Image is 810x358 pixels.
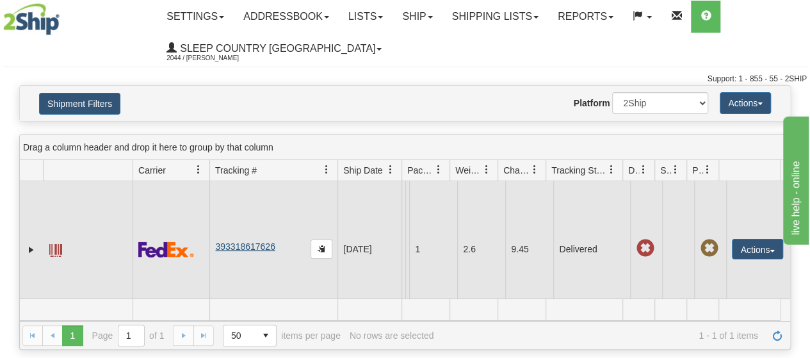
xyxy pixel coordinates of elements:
[215,241,275,252] a: 393318617626
[503,164,530,177] span: Charge
[455,164,482,177] span: Weight
[700,240,718,257] span: Pickup Not Assigned
[25,243,38,256] a: Expand
[524,159,546,181] a: Charge filter column settings
[428,159,450,181] a: Packages filter column settings
[574,97,610,110] label: Platform
[92,325,165,346] span: Page of 1
[660,164,671,177] span: Shipment Issues
[255,325,276,346] span: select
[316,159,337,181] a: Tracking # filter column settings
[234,1,339,33] a: Addressbook
[49,238,62,259] a: Label
[62,325,83,346] span: Page 1
[409,181,457,318] td: 1
[407,164,434,177] span: Packages
[157,33,391,65] a: Sleep Country [GEOGRAPHIC_DATA] 2044 / [PERSON_NAME]
[343,164,382,177] span: Ship Date
[223,325,277,346] span: Page sizes drop down
[311,240,332,259] button: Copy to clipboard
[476,159,498,181] a: Weight filter column settings
[697,159,718,181] a: Pickup Status filter column settings
[665,159,686,181] a: Shipment Issues filter column settings
[601,159,622,181] a: Tracking Status filter column settings
[157,1,234,33] a: Settings
[231,329,248,342] span: 50
[636,240,654,257] span: Late
[405,181,409,318] td: [PERSON_NAME] [PERSON_NAME] CA QC SAINT-NICOLAS G7A 1X1
[551,164,607,177] span: Tracking Status
[548,1,623,33] a: Reports
[223,325,341,346] span: items per page
[442,330,758,341] span: 1 - 1 of 1 items
[781,113,809,244] iframe: chat widget
[380,159,401,181] a: Ship Date filter column settings
[442,1,548,33] a: Shipping lists
[732,239,783,259] button: Actions
[401,181,405,318] td: Jeridan Textiles Shipping Department [GEOGRAPHIC_DATA] [GEOGRAPHIC_DATA] [GEOGRAPHIC_DATA] H2N 1Y6
[767,325,788,346] a: Refresh
[393,1,442,33] a: Ship
[3,74,807,85] div: Support: 1 - 855 - 55 - 2SHIP
[505,181,553,318] td: 9.45
[339,1,393,33] a: Lists
[177,43,375,54] span: Sleep Country [GEOGRAPHIC_DATA]
[457,181,505,318] td: 2.6
[166,52,263,65] span: 2044 / [PERSON_NAME]
[188,159,209,181] a: Carrier filter column settings
[628,164,639,177] span: Delivery Status
[138,241,194,257] img: 2 - FedEx Express®
[553,181,630,318] td: Delivered
[39,93,120,115] button: Shipment Filters
[3,3,60,35] img: logo2044.jpg
[20,135,790,160] div: grid grouping header
[350,330,434,341] div: No rows are selected
[633,159,654,181] a: Delivery Status filter column settings
[692,164,703,177] span: Pickup Status
[10,8,118,23] div: live help - online
[215,164,257,177] span: Tracking #
[720,92,771,114] button: Actions
[138,164,166,177] span: Carrier
[118,325,144,346] input: Page 1
[337,181,401,318] td: [DATE]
